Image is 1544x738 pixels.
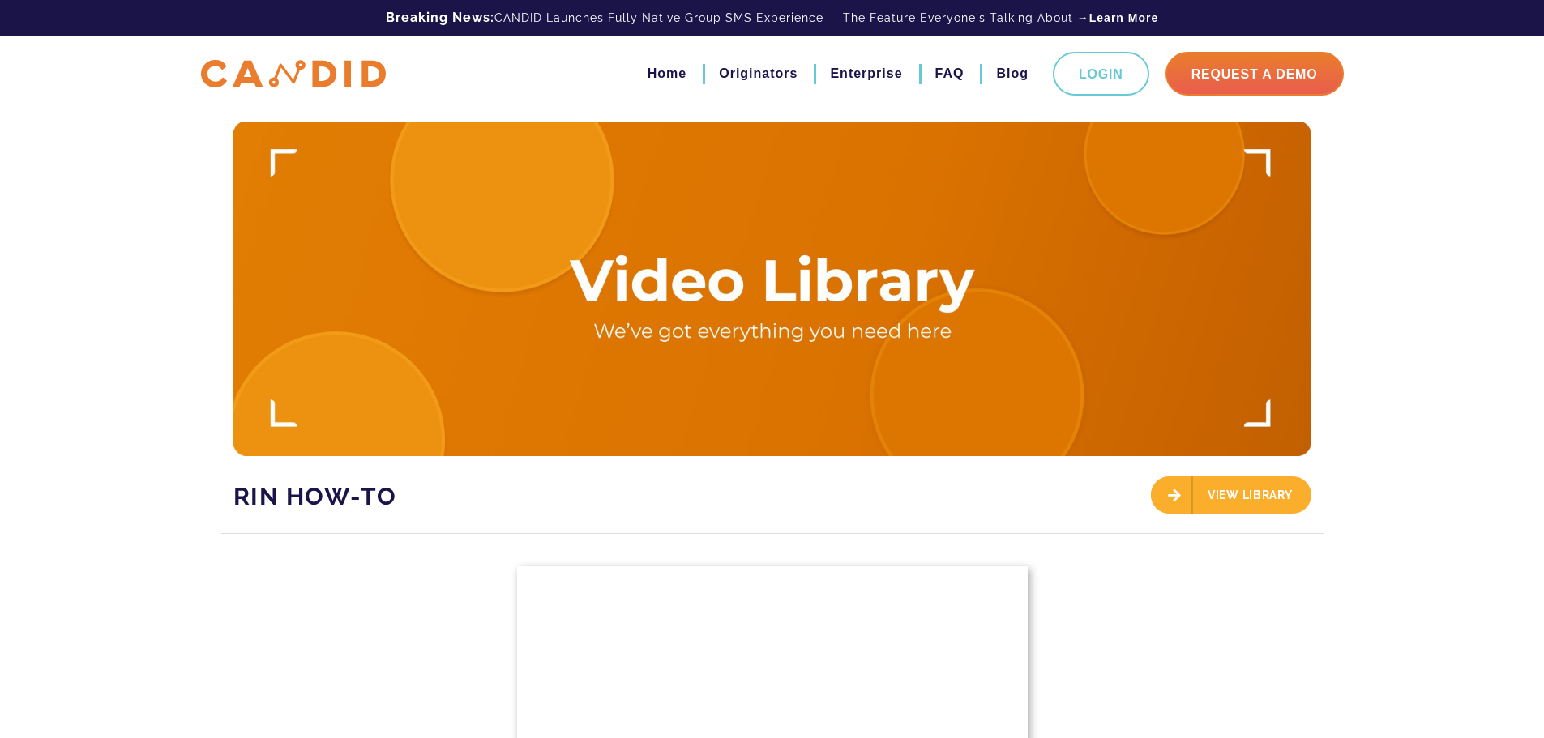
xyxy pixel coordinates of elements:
[201,60,386,88] img: CANDID APP
[1151,502,1311,516] a: View Library
[935,60,964,87] a: FAQ
[233,464,760,521] h1: RIN How-To
[386,10,494,25] b: Breaking News:
[1151,476,1311,514] div: View Library
[719,60,798,87] a: Originators
[996,60,1029,87] a: Blog
[648,60,686,87] a: Home
[1053,52,1149,96] a: Login
[233,122,1311,456] img: Video Library Hero
[1165,52,1344,96] a: Request A Demo
[1089,10,1158,26] a: Learn More
[830,60,902,87] a: Enterprise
